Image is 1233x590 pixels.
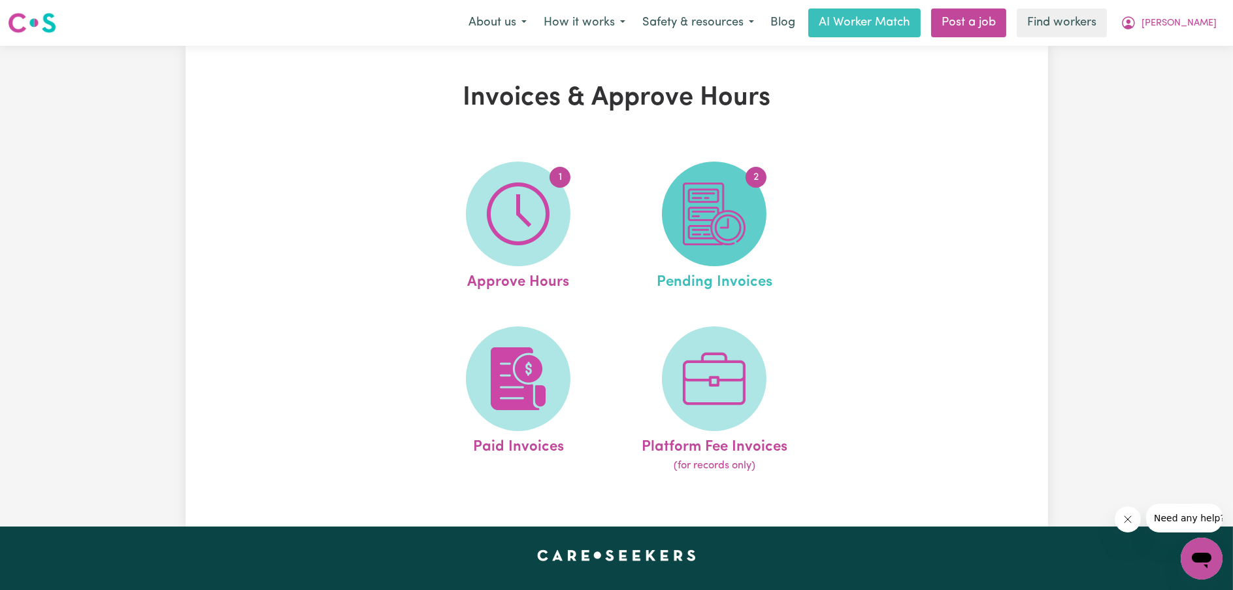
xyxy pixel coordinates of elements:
[763,9,803,37] a: Blog
[8,8,56,38] a: Careseekers logo
[537,550,696,561] a: Careseekers home page
[1017,9,1107,37] a: Find workers
[620,162,808,294] a: Pending Invoices
[550,167,570,188] span: 1
[424,162,612,294] a: Approve Hours
[8,9,79,20] span: Need any help?
[535,9,634,37] button: How it works
[473,431,564,459] span: Paid Invoices
[1181,538,1223,580] iframe: Button to launch messaging window
[620,326,808,474] a: Platform Fee Invoices(for records only)
[8,11,56,35] img: Careseekers logo
[424,326,612,474] a: Paid Invoices
[746,167,766,188] span: 2
[642,431,787,459] span: Platform Fee Invoices
[1142,16,1217,31] span: [PERSON_NAME]
[931,9,1006,37] a: Post a job
[460,9,535,37] button: About us
[1115,506,1141,532] iframe: Close message
[337,82,896,114] h1: Invoices & Approve Hours
[1112,9,1225,37] button: My Account
[1146,504,1223,532] iframe: Message from company
[674,458,755,474] span: (for records only)
[808,9,921,37] a: AI Worker Match
[657,266,772,294] span: Pending Invoices
[634,9,763,37] button: Safety & resources
[467,266,569,294] span: Approve Hours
